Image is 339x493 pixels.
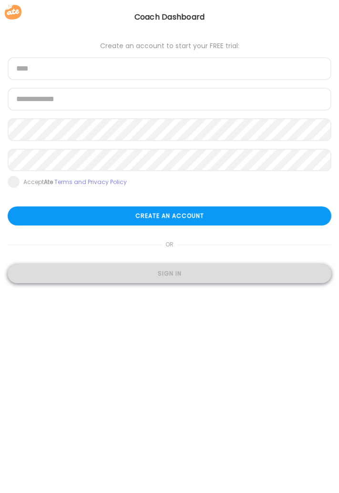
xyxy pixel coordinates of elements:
b: Ate [44,178,53,186]
div: Accept [23,178,127,186]
div: Create an account [8,206,331,226]
a: Terms and Privacy Policy [54,178,127,186]
div: Create an account to start your FREE trial: [8,42,331,50]
div: Sign in [8,264,331,283]
span: or [162,235,177,254]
